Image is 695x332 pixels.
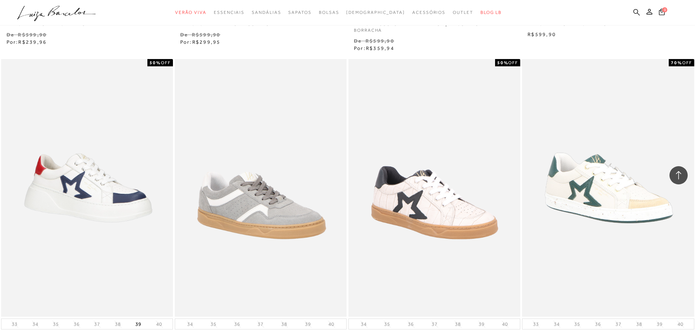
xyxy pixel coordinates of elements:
span: R$239,96 [18,39,47,45]
span: Por: [354,45,394,51]
button: 37 [429,321,440,328]
button: 36 [593,321,603,328]
small: De [180,32,188,38]
small: R$599,90 [18,32,47,38]
button: 36 [232,321,242,328]
button: 40 [675,321,686,328]
img: TÊNIS EM COURO CROCO OFF WHITE COM DETALHE DE ESTRELA PRETA [349,60,520,316]
a: BLOG LB [480,6,502,19]
button: 38 [453,321,463,328]
a: TÊNIS EM COURO CROCO OFF WHITE COM DETALHE DE ESTRELA PRETA TÊNIS EM COURO CROCO OFF WHITE COM DE... [349,60,520,316]
span: Bolsas [319,10,339,15]
button: 34 [359,321,369,328]
span: OFF [508,60,518,65]
span: 0 [662,7,667,12]
a: categoryNavScreenReaderText [319,6,339,19]
span: Verão Viva [175,10,206,15]
button: 40 [154,321,164,328]
span: Sapatos [288,10,311,15]
img: TÊNIS EM CAMURÇA CINZA COM BRANCO [175,60,346,316]
button: 35 [572,321,582,328]
span: OFF [682,60,692,65]
span: Acessórios [412,10,445,15]
a: categoryNavScreenReaderText [453,6,473,19]
button: 39 [133,319,143,329]
a: categoryNavScreenReaderText [175,6,206,19]
button: 40 [500,321,510,328]
a: categoryNavScreenReaderText [288,6,311,19]
button: 36 [406,321,416,328]
button: 38 [634,321,644,328]
button: 39 [303,321,313,328]
span: R$299,95 [192,39,221,45]
button: 37 [613,321,623,328]
button: 37 [92,321,102,328]
a: TÊNIS PLATAFORMA OFF WHITE E ESTRELA NAVY TÊNIS PLATAFORMA OFF WHITE E ESTRELA NAVY [2,60,172,316]
button: 37 [255,321,266,328]
span: Sandálias [252,10,281,15]
small: De [7,32,14,38]
button: 0 [657,8,667,18]
span: Essenciais [214,10,244,15]
a: categoryNavScreenReaderText [214,6,244,19]
button: 39 [476,321,487,328]
strong: 50% [150,60,161,65]
span: Por: [180,39,221,45]
button: 34 [185,321,195,328]
span: [DEMOGRAPHIC_DATA] [346,10,405,15]
button: 38 [279,321,289,328]
small: R$599,90 [192,32,221,38]
span: OFF [161,60,171,65]
button: 36 [72,321,82,328]
a: noSubCategoriesText [346,6,405,19]
img: TÊNIS PLATAFORMA OFF WHITE E ESTRELA NAVY [2,60,172,316]
button: 33 [9,321,20,328]
span: BLOG LB [480,10,502,15]
button: 34 [552,321,562,328]
span: R$359,94 [366,45,394,51]
small: De [354,38,362,44]
a: TÊNIS EM CAMURÇA CINZA COM BRANCO TÊNIS EM CAMURÇA CINZA COM BRANCO [175,60,346,316]
button: 39 [655,321,665,328]
strong: 50% [497,60,509,65]
button: 40 [326,321,336,328]
span: Outlet [453,10,473,15]
button: 34 [30,321,40,328]
button: 35 [382,321,392,328]
button: 35 [51,321,61,328]
small: R$599,90 [366,38,394,44]
button: 38 [113,321,123,328]
strong: 70% [671,60,682,65]
button: 33 [531,321,541,328]
span: Por: [7,39,47,45]
span: R$599,90 [528,31,556,37]
a: categoryNavScreenReaderText [252,6,281,19]
img: TENIS ESTRELA VERDE [523,60,693,316]
a: TENIS ESTRELA VERDE TENIS ESTRELA VERDE [523,60,693,316]
a: categoryNavScreenReaderText [412,6,445,19]
button: 35 [208,321,219,328]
